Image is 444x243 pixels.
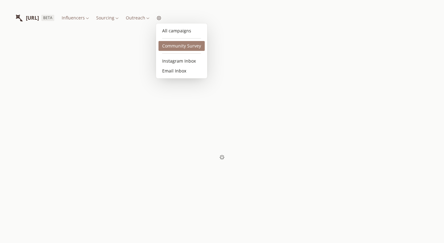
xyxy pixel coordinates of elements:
[156,23,207,78] div: Outreach
[94,14,121,22] button: Sourcing
[41,15,54,21] span: BETA
[123,14,152,22] button: Outreach
[26,14,39,22] span: [URL]
[158,41,205,51] a: Community Survey
[158,66,205,76] a: Email Inbox
[59,14,91,22] button: Influencers
[158,26,205,36] a: All campaigns
[158,56,205,66] a: Instagram Inbox
[15,14,23,22] img: InfluencerList.ai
